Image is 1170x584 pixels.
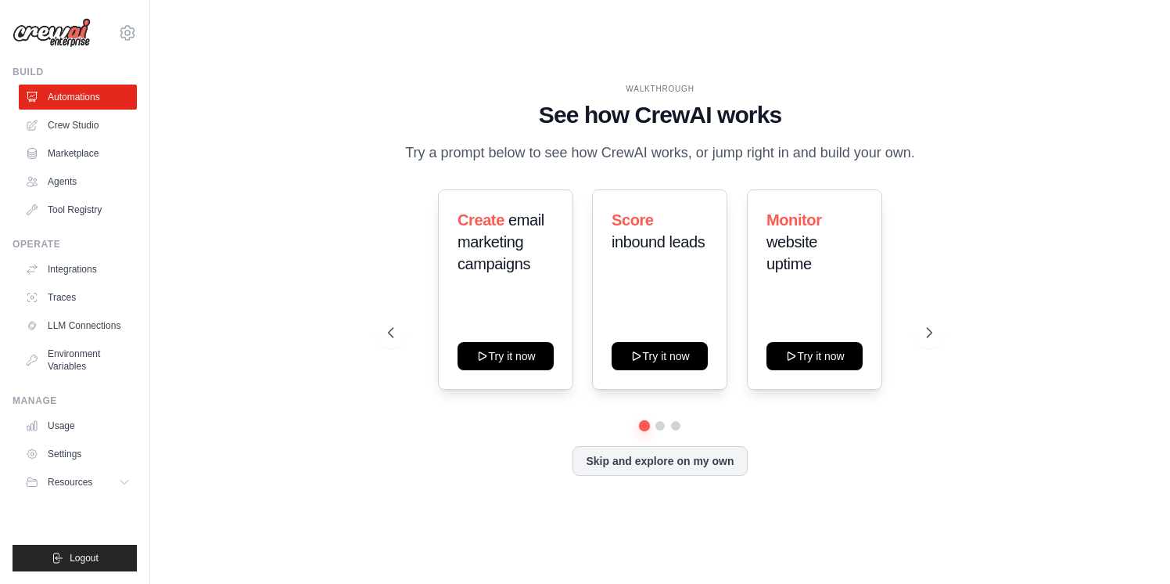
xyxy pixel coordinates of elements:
[19,113,137,138] a: Crew Studio
[13,395,137,407] div: Manage
[612,342,708,370] button: Try it now
[766,211,822,229] span: Monitor
[19,313,137,338] a: LLM Connections
[612,211,654,229] span: Score
[766,342,863,370] button: Try it now
[388,83,932,95] div: WALKTHROUGH
[19,285,137,310] a: Traces
[19,85,137,110] a: Automations
[48,476,92,488] span: Resources
[13,66,137,78] div: Build
[572,446,747,476] button: Skip and explore on my own
[13,18,91,48] img: Logo
[458,211,544,272] span: email marketing campaigns
[458,211,504,229] span: Create
[397,142,923,164] p: Try a prompt below to see how CrewAI works, or jump right in and build your own.
[766,233,817,272] span: website uptime
[19,169,137,194] a: Agents
[19,341,137,379] a: Environment Variables
[19,141,137,166] a: Marketplace
[19,470,137,495] button: Resources
[612,233,705,251] span: inbound leads
[458,342,554,370] button: Try it now
[13,545,137,571] button: Logout
[19,442,137,467] a: Settings
[19,197,137,222] a: Tool Registry
[19,413,137,438] a: Usage
[19,257,137,282] a: Integrations
[13,238,137,251] div: Operate
[70,552,99,564] span: Logout
[388,101,932,129] h1: See how CrewAI works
